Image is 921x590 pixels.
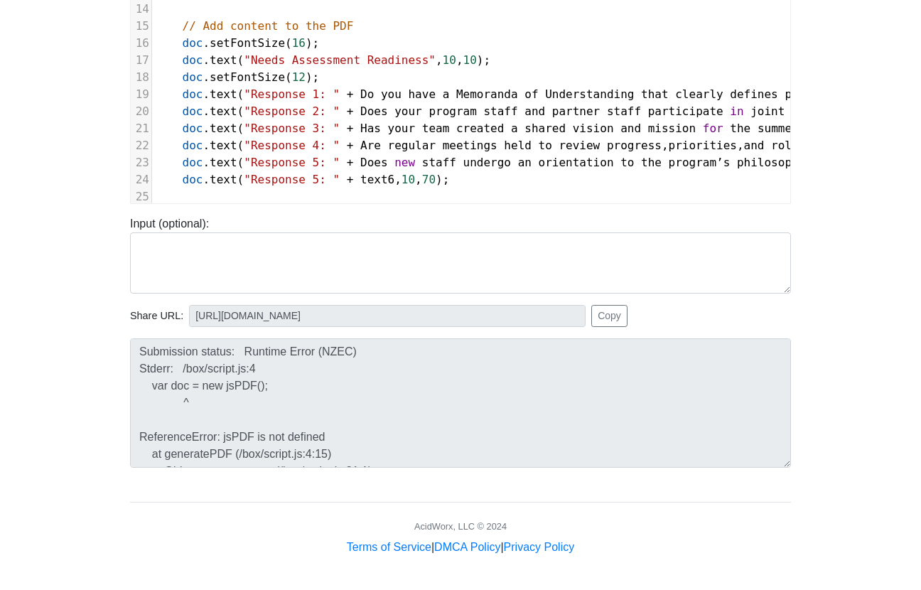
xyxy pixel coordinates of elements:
span: staff [422,156,456,169]
span: and [620,122,641,135]
div: Input (optional): [119,215,802,294]
div: 25 [131,188,151,205]
span: the [730,122,750,135]
button: Copy [591,305,628,327]
div: 18 [131,69,151,86]
div: | | [347,539,574,556]
span: Does [360,104,388,118]
span: doc [183,156,203,169]
span: 12 [292,70,306,84]
span: text [210,87,237,101]
a: Terms of Service [347,541,431,553]
span: Memoranda [456,87,518,101]
span: . ( , , ); [155,53,490,67]
span: undergo [463,156,511,169]
span: staff [607,104,641,118]
span: you [381,87,402,101]
span: Do [360,87,374,101]
span: joint [750,104,785,118]
span: an [518,156,532,169]
span: and [744,139,765,152]
span: // Add content to the PDF [183,19,354,33]
span: doc [183,70,203,84]
span: "Response 3: " [244,122,340,135]
span: + [347,139,354,152]
span: mission [648,122,696,135]
span: 70 [422,173,436,186]
span: defines [730,87,777,101]
span: created [456,122,504,135]
div: AcidWorx, LLC © 2024 [414,520,507,533]
span: 10 [463,53,477,67]
span: + [347,122,354,135]
span: Understanding [545,87,634,101]
span: "Response 5: " [244,173,340,186]
span: + [347,156,354,169]
span: Does [360,156,388,169]
span: doc [183,53,203,67]
span: a [511,122,518,135]
span: . ( ); [155,36,319,50]
span: to [539,139,552,152]
span: doc [183,87,203,101]
div: 20 [131,103,151,120]
span: of [524,87,538,101]
span: "Response 5: " [244,156,340,169]
div: 14 [131,1,151,18]
span: priorities [669,139,737,152]
span: held [504,139,532,152]
span: new [394,156,415,169]
span: 10 [402,173,415,186]
span: progress [607,139,662,152]
span: partner [785,87,832,101]
a: DMCA Policy [434,541,500,553]
span: doc [183,139,203,152]
span: doc [183,173,203,186]
span: text [210,173,237,186]
span: Share URL: [130,309,183,324]
div: 24 [131,171,151,188]
span: + [347,104,354,118]
div: 19 [131,86,151,103]
span: have [408,87,436,101]
div: 15 [131,18,151,35]
span: text [210,139,237,152]
span: . ( , , ); [155,173,449,186]
span: text [210,104,237,118]
span: text [210,53,237,67]
span: setFontSize [210,70,285,84]
a: Privacy Policy [504,541,575,553]
span: doc [183,122,203,135]
span: to [620,156,634,169]
span: text [210,156,237,169]
span: and [524,104,545,118]
span: "Response 4: " [244,139,340,152]
span: text [210,122,237,135]
span: Are [360,139,381,152]
span: + [347,87,354,101]
span: roles [771,139,805,152]
div: 16 [131,35,151,52]
span: meetings [443,139,497,152]
span: a [443,87,450,101]
span: participate [648,104,723,118]
span: your [388,122,416,135]
span: doc [183,104,203,118]
div: 17 [131,52,151,69]
span: 10 [443,53,456,67]
span: your [394,104,422,118]
span: in [730,104,743,118]
span: setFontSize [210,36,285,50]
span: 16 [292,36,306,50]
div: 22 [131,137,151,154]
span: review [559,139,600,152]
div: 21 [131,120,151,137]
span: doc [183,36,203,50]
span: program’s [669,156,731,169]
span: partner [552,104,600,118]
span: "Response 1: " [244,87,340,101]
span: + [347,173,354,186]
span: text6 [360,173,394,186]
span: "Response 2: " [244,104,340,118]
span: philosophy [737,156,805,169]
